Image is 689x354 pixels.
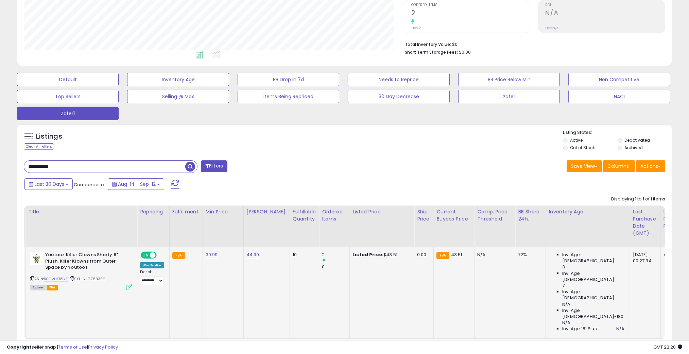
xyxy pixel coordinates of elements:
a: Privacy Policy [88,344,118,350]
div: 0.00 [417,252,428,258]
a: 39.99 [206,251,218,258]
div: Last Purchase Date (GMT) [633,208,658,237]
div: Fulfillment [172,208,200,215]
strong: Copyright [7,344,32,350]
button: Columns [603,160,635,172]
div: Fulfillable Quantity [293,208,316,223]
button: Needs to Reprice [348,73,449,86]
label: Archived [624,145,643,151]
button: Aug-14 - Sep-12 [108,178,164,190]
span: Inv. Age [DEMOGRAPHIC_DATA]: [562,289,624,301]
div: [PERSON_NAME] [246,208,287,215]
div: Last Purchase Price [664,208,688,230]
button: Top Sellers [17,90,119,103]
span: N/A [616,326,624,332]
div: Listed Price [352,208,411,215]
button: zafer [458,90,560,103]
button: Filters [201,160,227,172]
div: [DATE] 00:27:34 [633,252,655,264]
div: 44.97 [664,252,686,258]
small: Prev: 0 [411,26,421,30]
b: Listed Price: [352,251,383,258]
span: Aug-14 - Sep-12 [118,181,156,188]
span: ON [141,252,150,258]
div: ASIN: [30,252,132,289]
span: Inv. Age 181 Plus: [562,326,598,332]
a: 44.99 [246,251,259,258]
button: Default [17,73,119,86]
div: $43.51 [352,252,409,258]
span: Compared to: [74,181,105,188]
span: 2025-10-14 22:20 GMT [653,344,682,350]
h2: N/A [546,9,665,18]
span: ROI [546,3,665,7]
span: | SKU: YUTZ83356 [69,276,106,282]
button: Zafer1 [17,107,119,120]
div: Clear All Filters [24,143,54,150]
div: Current Buybox Price [436,208,471,223]
div: Preset: [140,270,164,285]
span: N/A [562,301,570,307]
button: Actions [636,160,665,172]
div: Ship Price [417,208,431,223]
div: 2 [322,252,349,258]
span: 43.51 [451,251,462,258]
h2: 2 [411,9,531,18]
span: $0.00 [459,49,471,55]
small: FBA [172,252,185,259]
span: Inv. Age [DEMOGRAPHIC_DATA]: [562,270,624,283]
span: 3 [562,264,565,270]
button: Last 30 Days [24,178,73,190]
label: Deactivated [624,137,650,143]
div: N/A [477,252,510,258]
button: 30 Day Decrease [348,90,449,103]
small: Prev: N/A [546,26,559,30]
span: All listings currently available for purchase on Amazon [30,285,46,290]
div: seller snap | | [7,344,118,351]
button: Save View [567,160,602,172]
a: B0CVHKB5YT [44,276,68,282]
span: Inv. Age [DEMOGRAPHIC_DATA]: [562,252,624,264]
span: Inv. Age [DEMOGRAPHIC_DATA]-180: [562,307,624,320]
button: Items Being Repriced [238,90,339,103]
button: NACI [568,90,670,103]
span: OFF [156,252,167,258]
label: Out of Stock [570,145,595,151]
div: BB Share 24h. [518,208,543,223]
span: Ordered Items [411,3,531,7]
div: Displaying 1 to 1 of 1 items [611,196,665,202]
b: Youtooz Killer Clowns Shorty 9" Plush, Killer Klowns from Outer Space by Youtooz [45,252,128,272]
div: Min Price [206,208,241,215]
b: Short Term Storage Fees: [405,49,458,55]
div: Title [28,208,134,215]
h5: Listings [36,132,62,141]
li: $0 [405,40,660,48]
span: Last 30 Days [35,181,64,188]
div: 10 [293,252,314,258]
div: 0 [322,264,349,270]
div: 72% [518,252,540,258]
div: Inventory Age [549,208,627,215]
button: Selling @ Max [127,90,229,103]
img: 31Knlqgg2mL._SL40_.jpg [30,252,44,265]
div: Repricing [140,208,167,215]
p: Listing States: [563,129,672,136]
div: Comp. Price Threshold [477,208,512,223]
button: BB Price Below Min [458,73,560,86]
div: Ordered Items [322,208,347,223]
span: FBA [47,285,58,290]
button: Non Competitive [568,73,670,86]
button: BB Drop in 7d [238,73,339,86]
small: FBA [436,252,449,259]
b: Total Inventory Value: [405,41,451,47]
span: Columns [607,163,629,170]
button: Inventory Age [127,73,229,86]
div: Win BuyBox [140,262,164,268]
span: N/A [562,320,570,326]
label: Active [570,137,583,143]
a: Terms of Use [58,344,87,350]
span: 7 [562,283,565,289]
